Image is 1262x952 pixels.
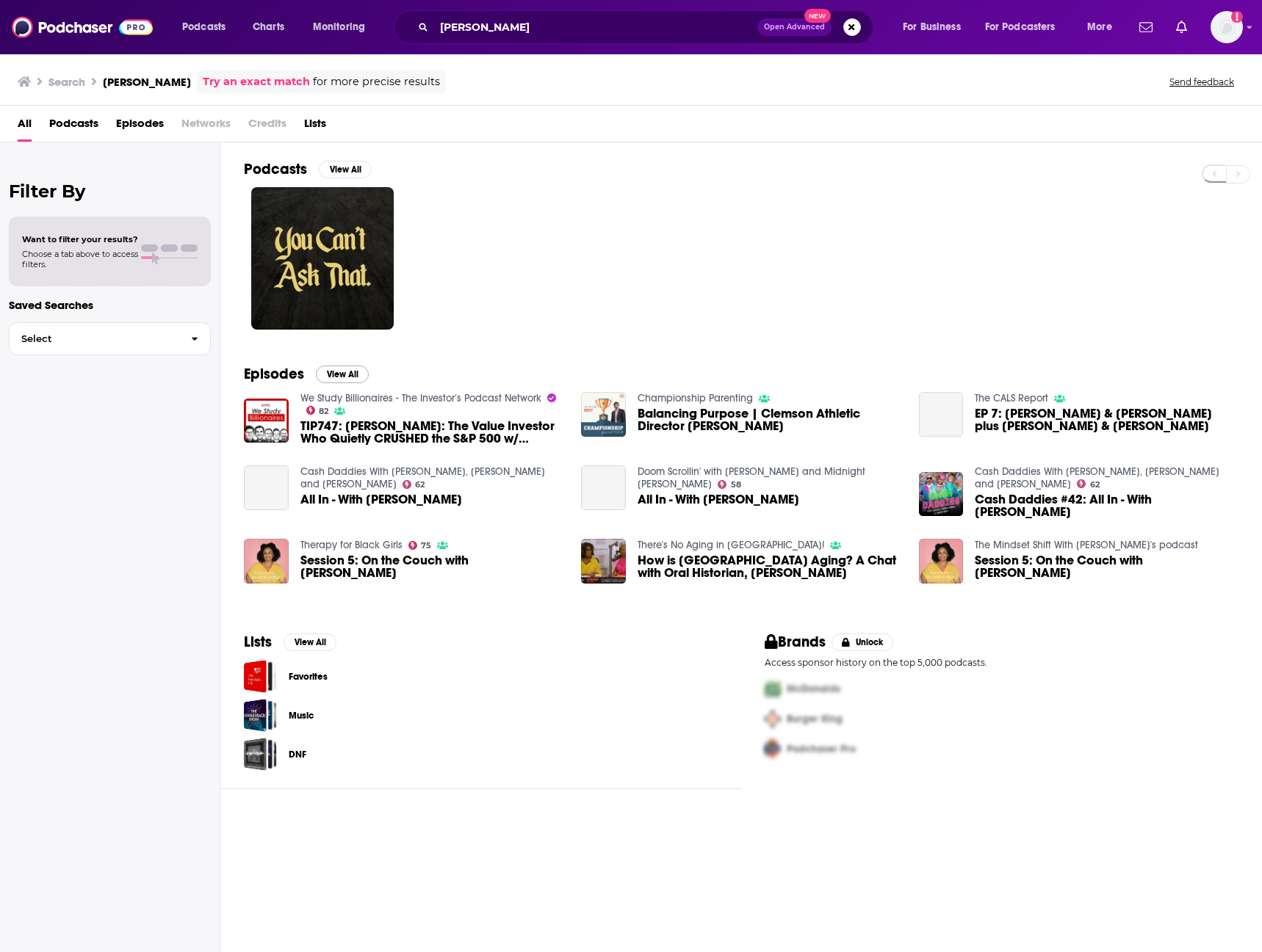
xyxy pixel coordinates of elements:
a: Cash Daddies #42: All In - With Clayton Fletcher [975,493,1238,518]
span: Networks [181,112,231,142]
span: How is [GEOGRAPHIC_DATA] Aging? A Chat with Oral Historian, [PERSON_NAME] [638,554,901,579]
span: Cash Daddies #42: All In - With [PERSON_NAME] [975,493,1238,518]
a: We Study Billionaires - The Investor’s Podcast Network [300,392,541,404]
button: Select [9,322,211,355]
a: Session 5: On the Couch with Joan Carol Clayton [919,539,964,584]
img: Balancing Purpose | Clemson Athletic Director Graham Neff [581,392,626,437]
img: Second Pro Logo [759,704,787,734]
span: Music [244,699,277,732]
a: All In - With Clayton Fletcher [581,465,626,510]
a: The CALS Report [975,392,1048,404]
h2: Episodes [244,365,304,383]
span: Select [10,334,179,344]
span: Podchaser Pro [787,743,856,755]
button: open menu [976,15,1077,39]
span: Monitoring [313,17,365,37]
button: open menu [893,15,979,39]
img: First Pro Logo [759,674,787,704]
a: There's No Aging in Vegas! [638,539,824,551]
a: 58 [718,480,741,489]
input: Search podcasts, credits, & more... [434,15,757,39]
a: DNF [289,746,306,763]
button: View All [284,633,336,651]
button: open menu [172,15,245,39]
a: All In - With Clayton Fletcher [244,465,289,510]
h3: Search [48,75,85,89]
span: Credits [248,112,286,142]
a: Episodes [116,112,164,142]
span: All In - With [PERSON_NAME] [300,493,462,506]
a: How is Las Vegas Aging? A Chat with Oral Historian, Claytee White [581,539,626,584]
a: Music [289,708,314,724]
h3: [PERSON_NAME] [103,75,191,89]
img: Session 5: On the Couch with Joan Carol Clayton [244,539,289,584]
a: All [18,112,32,142]
span: For Podcasters [985,17,1056,37]
a: 62 [403,480,425,489]
h2: Podcasts [244,160,307,178]
p: Saved Searches [9,298,211,312]
span: More [1087,17,1112,37]
img: Cash Daddies #42: All In - With Clayton Fletcher [919,472,964,517]
button: Send feedback [1165,76,1238,88]
span: Burger King [787,713,843,725]
p: Access sponsor history on the top 5,000 podcasts. [765,657,1238,668]
a: Cash Daddies With Sam Tripoli, Howie Dewey and Johnny Woodard [300,465,545,490]
a: 82 [306,406,329,415]
span: Podcasts [182,17,226,37]
a: 62 [1077,479,1100,488]
button: Unlock [832,633,894,651]
a: Podcasts [49,112,98,142]
a: TIP747: John Neff: The Value Investor Who Quietly CRUSHED the S&P 500 w/ Kyle Grieve [300,420,564,445]
h2: Brands [765,633,826,651]
button: open menu [1077,15,1131,39]
span: McDonalds [787,683,840,695]
span: Choose a tab above to access filters. [22,249,138,269]
button: Show profile menu [1211,11,1243,43]
span: All In - With [PERSON_NAME] [638,493,799,506]
a: TIP747: John Neff: The Value Investor Who Quietly CRUSHED the S&P 500 w/ Kyle Grieve [244,399,289,443]
a: PodcastsView All [244,160,372,178]
span: 58 [731,482,741,488]
span: 75 [421,542,431,549]
span: Open Advanced [764,23,825,31]
a: Favorites [244,660,277,693]
a: ListsView All [244,633,336,651]
a: All In - With Clayton Fletcher [300,493,462,506]
a: Show notifications dropdown [1170,15,1193,40]
img: Third Pro Logo [759,734,787,764]
a: EP 7: Graham Neff & Zac Selmon plus Jamie Boggs & Jared Mosley [919,392,964,437]
a: All In - With Clayton Fletcher [638,493,799,506]
button: open menu [303,15,384,39]
a: The Mindset Shift With Jezelle's podcast [975,539,1198,551]
a: DNF [244,738,277,771]
a: Session 5: On the Couch with Joan Carol Clayton [300,554,564,579]
span: for more precise results [313,73,440,90]
a: Charts [243,15,293,39]
a: Therapy for Black Girls [300,539,403,551]
a: Doom Scrollin' with Sam Tripoli and Midnight Mike [638,465,865,490]
span: For Business [903,17,961,37]
span: 62 [415,482,425,488]
a: Show notifications dropdown [1133,15,1158,40]
a: EP 7: Graham Neff & Zac Selmon plus Jamie Boggs & Jared Mosley [975,407,1238,432]
a: How is Las Vegas Aging? A Chat with Oral Historian, Claytee White [638,554,901,579]
span: New [804,9,831,23]
a: Championship Parenting [638,392,753,404]
a: Favorites [289,669,328,685]
img: Podchaser - Follow, Share and Rate Podcasts [12,13,153,41]
span: Balancing Purpose | Clemson Athletic Director [PERSON_NAME] [638,407,901,432]
span: EP 7: [PERSON_NAME] & [PERSON_NAME] plus [PERSON_NAME] & [PERSON_NAME] [975,407,1238,432]
h2: Lists [244,633,272,651]
div: Search podcasts, credits, & more... [408,10,887,44]
span: Charts [253,17,284,37]
a: Try an exact match [203,73,310,90]
button: Open AdvancedNew [757,18,832,36]
span: TIP747: [PERSON_NAME]: The Value Investor Who Quietly CRUSHED the S&P 500 w/ [PERSON_NAME] [300,420,564,445]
